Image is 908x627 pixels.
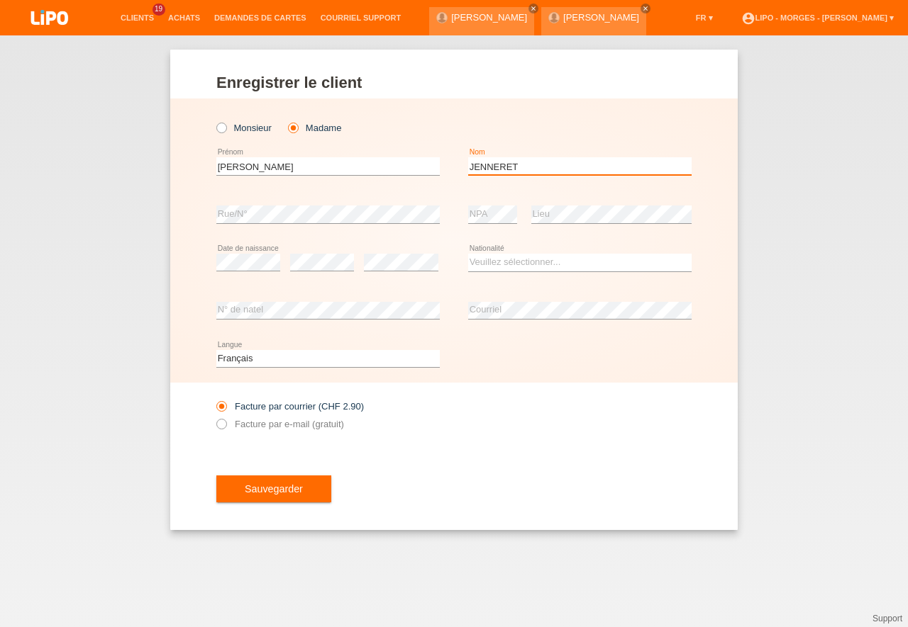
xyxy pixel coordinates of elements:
span: Sauvegarder [245,483,303,495]
i: close [642,5,649,12]
i: account_circle [741,11,755,26]
a: close [528,4,538,13]
a: Courriel Support [314,13,408,22]
label: Facture par e-mail (gratuit) [216,419,344,429]
button: Sauvegarder [216,475,331,502]
a: Clients [113,13,161,22]
a: account_circleLIPO - Morges - [PERSON_NAME] ▾ [734,13,901,22]
label: Madame [288,123,341,133]
a: Achats [161,13,207,22]
input: Monsieur [216,123,226,132]
label: Facture par courrier (CHF 2.90) [216,401,364,412]
label: Monsieur [216,123,272,133]
a: [PERSON_NAME] [563,12,639,23]
i: close [530,5,537,12]
h1: Enregistrer le client [216,74,692,91]
a: FR ▾ [689,13,720,22]
a: [PERSON_NAME] [451,12,527,23]
a: Support [873,614,902,623]
a: Demandes de cartes [207,13,314,22]
input: Facture par courrier (CHF 2.90) [216,401,226,419]
a: close [641,4,650,13]
input: Facture par e-mail (gratuit) [216,419,226,436]
input: Madame [288,123,297,132]
span: 19 [153,4,165,16]
a: LIPO pay [14,29,85,40]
